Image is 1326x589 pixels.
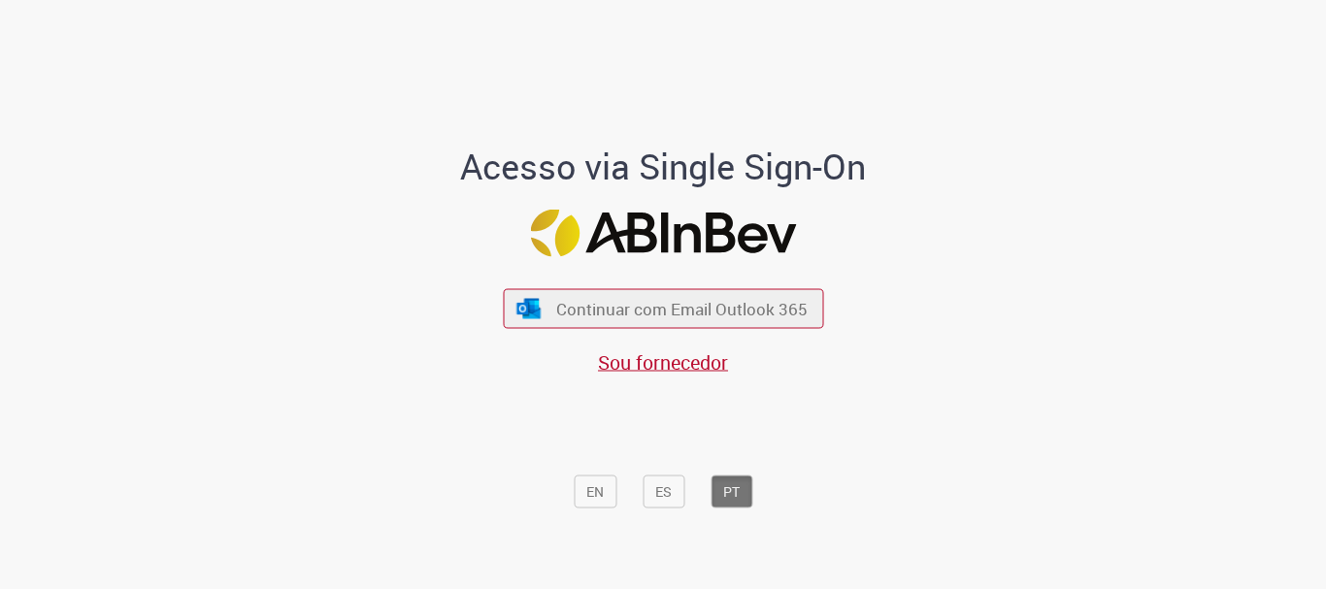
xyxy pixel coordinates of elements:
button: ícone Azure/Microsoft 360 Continuar com Email Outlook 365 [503,289,823,329]
h1: Acesso via Single Sign-On [394,147,933,186]
button: ES [643,475,684,508]
button: EN [574,475,616,508]
button: PT [711,475,752,508]
span: Continuar com Email Outlook 365 [556,298,808,320]
img: ícone Azure/Microsoft 360 [515,298,543,318]
a: Sou fornecedor [598,349,728,376]
img: Logo ABInBev [530,210,796,257]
